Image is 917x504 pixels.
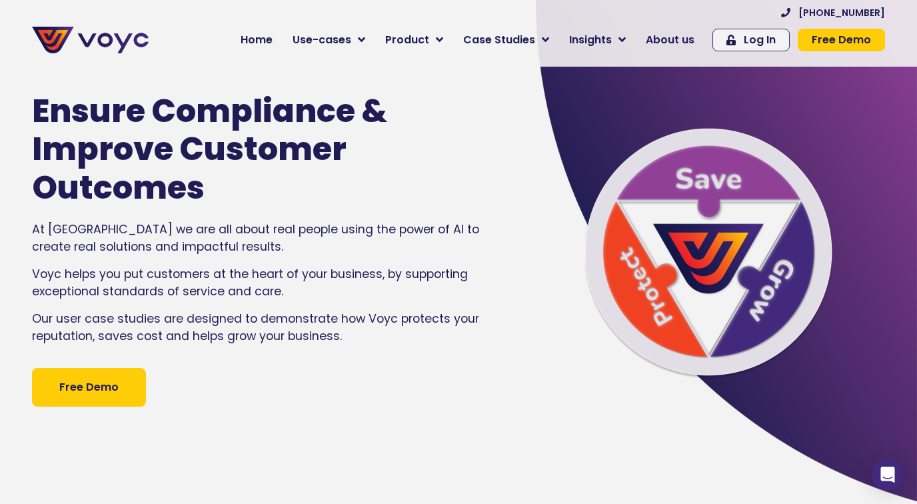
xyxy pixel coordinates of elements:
span: Home [241,32,273,48]
a: Case Studies [453,27,559,53]
span: [PHONE_NUMBER] [798,8,885,17]
a: Free Demo [32,368,146,407]
span: Product [385,32,429,48]
span: About us [646,32,694,48]
a: About us [636,27,704,53]
a: Home [231,27,283,53]
p: At [GEOGRAPHIC_DATA] we are all about real people using the power of AI to create real solutions ... [32,221,488,256]
a: [PHONE_NUMBER] [781,8,885,17]
a: Log In [712,29,790,51]
p: Voyc helps you put customers at the heart of your business, by supporting exceptional standards o... [32,265,488,301]
img: voyc-full-logo [32,27,149,53]
h1: Ensure Compliance & Improve Customer Outcomes [32,92,448,207]
span: Log In [744,35,776,45]
span: Insights [569,32,612,48]
a: Product [375,27,453,53]
a: Use-cases [283,27,375,53]
span: Free Demo [812,35,871,45]
div: Open Intercom Messenger [872,459,904,491]
span: Free Demo [59,379,119,395]
span: Case Studies [463,32,535,48]
a: Free Demo [798,29,885,51]
span: Use-cases [293,32,351,48]
p: Our user case studies are designed to demonstrate how Voyc protects your reputation, saves cost a... [32,310,488,345]
a: Insights [559,27,636,53]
